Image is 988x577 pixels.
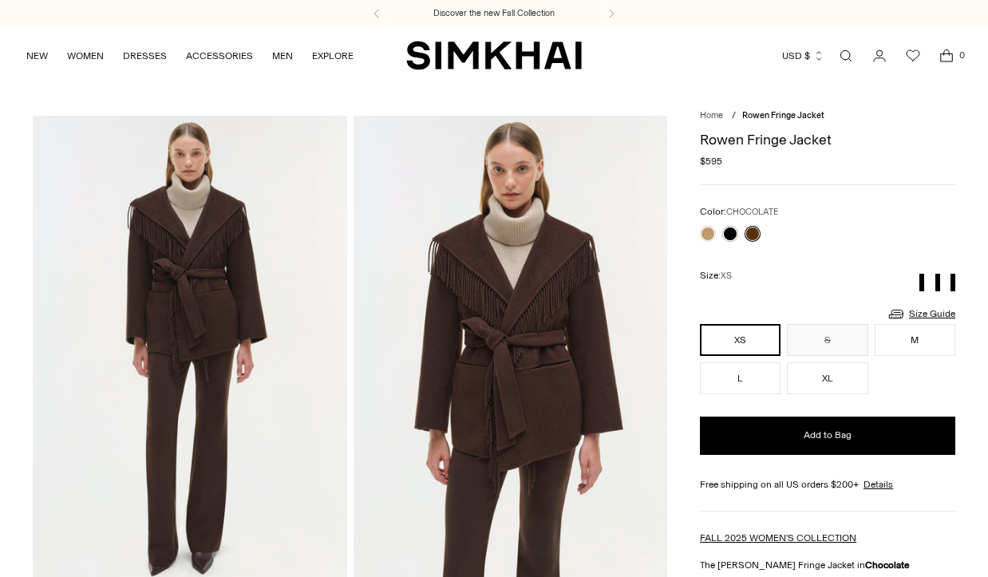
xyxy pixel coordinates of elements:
[700,132,955,147] h1: Rowen Fringe Jacket
[186,38,253,73] a: ACCESSORIES
[897,40,929,72] a: Wishlist
[726,207,778,217] span: CHOCOLATE
[700,417,955,455] button: Add to Bag
[787,324,867,356] button: S
[123,38,167,73] a: DRESSES
[406,40,582,71] a: SIMKHAI
[931,40,962,72] a: Open cart modal
[67,38,104,73] a: WOMEN
[721,271,732,281] span: XS
[700,109,955,123] nav: breadcrumbs
[742,110,824,121] span: Rowen Fringe Jacket
[700,477,955,492] div: Free shipping on all US orders $200+
[954,48,969,62] span: 0
[700,532,856,543] a: FALL 2025 WOMEN'S COLLECTION
[782,38,824,73] button: USD $
[700,558,955,572] p: The [PERSON_NAME] Fringe Jacket in
[433,7,555,20] a: Discover the new Fall Collection
[830,40,862,72] a: Open search modal
[700,154,722,168] span: $595
[875,324,955,356] button: M
[700,268,732,283] label: Size:
[26,38,48,73] a: NEW
[864,477,893,492] a: Details
[804,429,852,442] span: Add to Bag
[312,38,354,73] a: EXPLORE
[272,38,293,73] a: MEN
[700,110,723,121] a: Home
[700,204,778,219] label: Color:
[887,304,955,324] a: Size Guide
[732,109,736,123] div: /
[700,324,781,356] button: XS
[700,362,781,394] button: L
[865,559,910,571] strong: Chocolate
[864,40,895,72] a: Go to the account page
[787,362,867,394] button: XL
